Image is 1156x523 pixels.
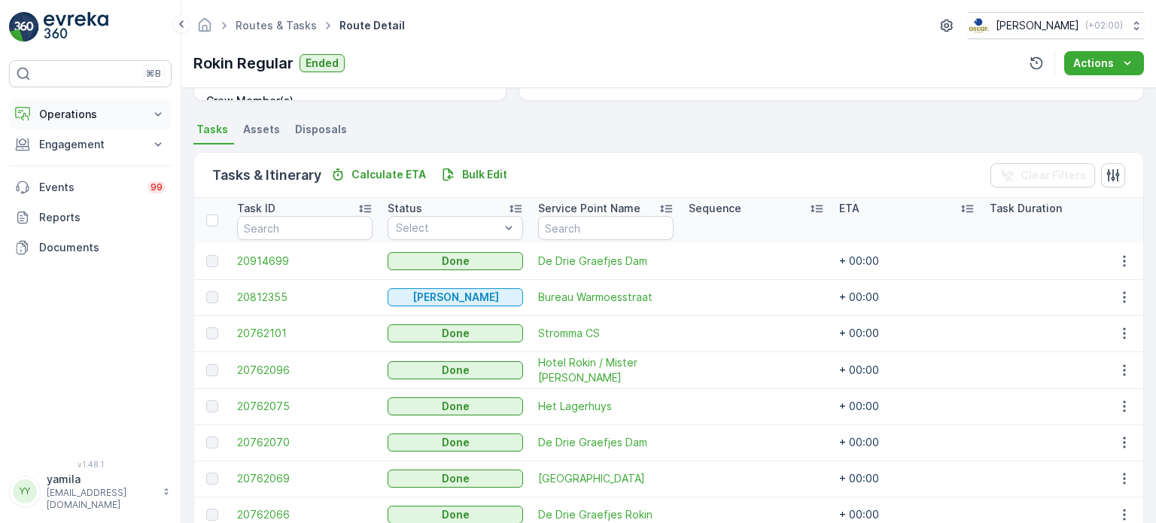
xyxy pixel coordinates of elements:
[412,290,499,305] p: [PERSON_NAME]
[39,137,141,152] p: Engagement
[442,507,470,522] p: Done
[336,18,408,33] span: Route Detail
[243,122,280,137] span: Assets
[839,201,859,216] p: ETA
[538,399,674,414] a: Het Lagerhuys
[442,363,470,378] p: Done
[538,201,640,216] p: Service Point Name
[9,460,172,469] span: v 1.48.1
[996,18,1079,33] p: [PERSON_NAME]
[832,424,982,461] td: + 00:00
[212,165,321,186] p: Tasks & Itinerary
[237,363,373,378] a: 20762096
[237,216,373,240] input: Search
[388,397,523,415] button: Done
[442,326,470,341] p: Done
[9,99,172,129] button: Operations
[151,181,163,193] p: 99
[237,471,373,486] a: 20762069
[388,252,523,270] button: Done
[13,479,37,503] div: YY
[39,240,166,255] p: Documents
[1064,51,1144,75] button: Actions
[1021,168,1086,183] p: Clear Filters
[388,433,523,452] button: Done
[39,210,166,225] p: Reports
[832,351,982,388] td: + 00:00
[538,507,674,522] a: De Drie Graefjes Rokin
[462,167,507,182] p: Bulk Edit
[9,472,172,511] button: YYyamila[EMAIL_ADDRESS][DOMAIN_NAME]
[832,388,982,424] td: + 00:00
[206,473,218,485] div: Toggle Row Selected
[9,202,172,233] a: Reports
[300,54,345,72] button: Ended
[196,23,213,35] a: Homepage
[388,288,523,306] button: Geen Afval
[206,509,218,521] div: Toggle Row Selected
[146,68,161,80] p: ⌘B
[388,361,523,379] button: Done
[44,12,108,42] img: logo_light-DOdMpM7g.png
[442,435,470,450] p: Done
[435,166,513,184] button: Bulk Edit
[396,220,500,236] p: Select
[323,93,489,108] p: -
[538,216,674,240] input: Search
[196,122,228,137] span: Tasks
[237,399,373,414] a: 20762075
[9,172,172,202] a: Events99
[1073,56,1114,71] p: Actions
[237,507,373,522] a: 20762066
[538,254,674,269] a: De Drie Graefjes Dam
[538,355,674,385] a: Hotel Rokin / Mister Highland
[206,327,218,339] div: Toggle Row Selected
[206,291,218,303] div: Toggle Row Selected
[206,400,218,412] div: Toggle Row Selected
[968,17,990,34] img: basis-logo_rgb2x.png
[237,435,373,450] a: 20762070
[351,167,426,182] p: Calculate ETA
[538,290,674,305] span: Bureau Warmoesstraat
[1085,20,1123,32] p: ( +02:00 )
[237,254,373,269] a: 20914699
[39,107,141,122] p: Operations
[47,472,155,487] p: yamila
[832,315,982,351] td: + 00:00
[206,255,218,267] div: Toggle Row Selected
[237,290,373,305] a: 20812355
[9,129,172,160] button: Engagement
[832,243,982,279] td: + 00:00
[442,254,470,269] p: Done
[295,122,347,137] span: Disposals
[832,461,982,497] td: + 00:00
[388,201,422,216] p: Status
[538,471,674,486] span: [GEOGRAPHIC_DATA]
[237,201,275,216] p: Task ID
[206,93,317,108] p: Crew Member(s)
[968,12,1144,39] button: [PERSON_NAME](+02:00)
[9,233,172,263] a: Documents
[990,201,1062,216] p: Task Duration
[442,399,470,414] p: Done
[832,279,982,315] td: + 00:00
[206,436,218,449] div: Toggle Row Selected
[306,56,339,71] p: Ended
[990,163,1095,187] button: Clear Filters
[538,435,674,450] a: De Drie Graefjes Dam
[9,12,39,42] img: logo
[237,326,373,341] a: 20762101
[442,471,470,486] p: Done
[193,52,294,74] p: Rokin Regular
[388,470,523,488] button: Done
[324,166,432,184] button: Calculate ETA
